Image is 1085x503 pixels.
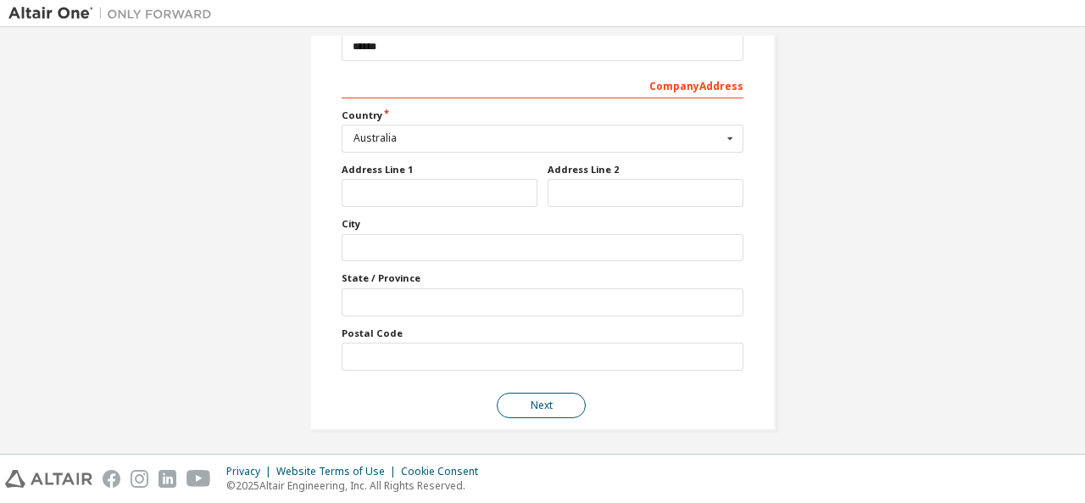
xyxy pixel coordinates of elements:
[548,163,743,176] label: Address Line 2
[103,470,120,488] img: facebook.svg
[497,393,586,418] button: Next
[131,470,148,488] img: instagram.svg
[159,470,176,488] img: linkedin.svg
[342,327,743,340] label: Postal Code
[8,5,220,22] img: Altair One
[342,163,537,176] label: Address Line 1
[186,470,211,488] img: youtube.svg
[226,478,488,493] p: © 2025 Altair Engineering, Inc. All Rights Reserved.
[342,217,743,231] label: City
[342,71,743,98] div: Company Address
[5,470,92,488] img: altair_logo.svg
[342,271,743,285] label: State / Province
[342,109,743,122] label: Country
[353,133,722,143] div: Australia
[276,465,401,478] div: Website Terms of Use
[226,465,276,478] div: Privacy
[401,465,488,478] div: Cookie Consent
